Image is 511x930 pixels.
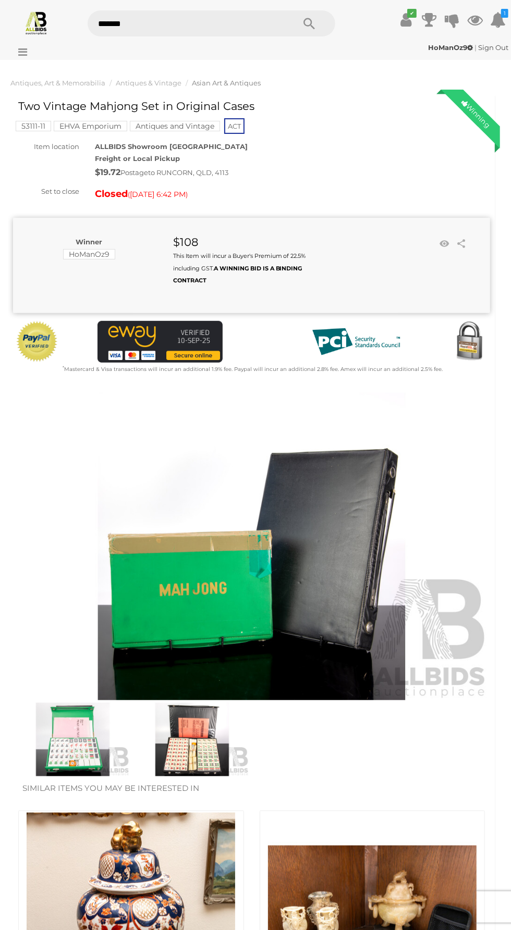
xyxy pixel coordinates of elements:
img: Official PayPal Seal [16,321,58,363]
strong: $19.72 [95,167,120,177]
span: [DATE] 6:42 PM [130,190,186,199]
span: ACT [224,118,245,134]
li: Watch this item [436,236,452,252]
a: Asian Art & Antiques [192,79,261,87]
a: ✔ [398,10,414,29]
div: Postage [95,165,490,180]
a: Antiques, Art & Memorabilia [10,79,105,87]
h1: Two Vintage Mahjong Set in Original Cases [18,100,370,112]
span: ( ) [128,190,188,199]
div: Item location [5,141,87,153]
div: Set to close [5,185,87,197]
img: PCI DSS compliant [304,321,408,363]
i: ✔ [407,9,417,18]
img: Two Vintage Mahjong Set in Original Cases [135,703,249,776]
i: 1 [501,9,508,18]
div: Winning [452,90,500,138]
a: 1 [490,10,506,29]
strong: $108 [173,235,198,249]
a: 53111-11 [16,122,51,130]
img: Secured by Rapid SSL [448,321,490,363]
h2: Similar items you may be interested in [22,784,481,793]
span: to RUNCORN, QLD, 4113 [148,168,228,177]
a: Antiques and Vintage [130,122,220,130]
button: Search [283,10,335,36]
mark: Antiques and Vintage [130,121,220,131]
strong: HoManOz9 [428,43,473,52]
mark: HoManOz9 [63,249,115,259]
a: EHVA Emporium [54,122,127,130]
strong: Closed [95,188,128,200]
a: HoManOz9 [428,43,475,52]
mark: 53111-11 [16,121,51,131]
a: Antiques & Vintage [116,79,181,87]
small: This Item will incur a Buyer's Premium of 22.5% including GST. [173,252,306,284]
img: Two Vintage Mahjong Set in Original Cases [16,703,130,776]
img: eWAY Payment Gateway [98,321,223,363]
img: Two Vintage Mahjong Set in Original Cases [13,393,490,700]
strong: Freight or Local Pickup [95,154,180,163]
a: Sign Out [478,43,508,52]
img: Allbids.com.au [24,10,48,35]
span: | [475,43,477,52]
b: A WINNING BID IS A BINDING CONTRACT [173,265,302,284]
small: Mastercard & Visa transactions will incur an additional 1.9% fee. Paypal will incur an additional... [63,366,443,373]
strong: ALLBIDS Showroom [GEOGRAPHIC_DATA] [95,142,248,151]
mark: EHVA Emporium [54,121,127,131]
b: Winner [76,238,102,246]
